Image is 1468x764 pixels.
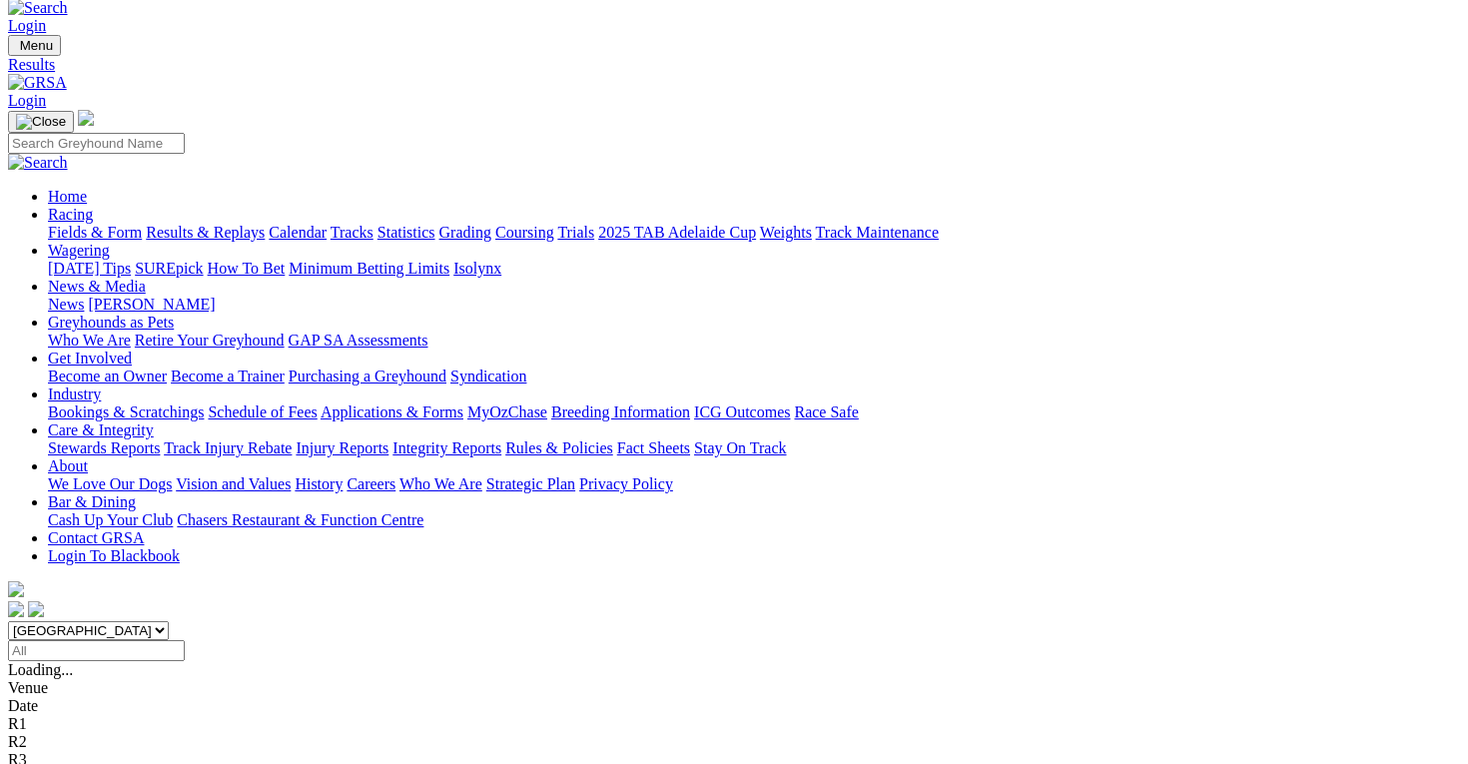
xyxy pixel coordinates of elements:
a: Get Involved [48,350,132,367]
div: Get Involved [48,368,1460,385]
span: Menu [20,38,53,53]
a: Applications & Forms [321,403,463,420]
a: News [48,296,84,313]
a: SUREpick [135,260,203,277]
a: Results [8,56,1460,74]
input: Select date [8,640,185,661]
a: Coursing [495,224,554,241]
a: About [48,457,88,474]
a: Retire Your Greyhound [135,332,285,349]
a: Minimum Betting Limits [289,260,449,277]
a: [DATE] Tips [48,260,131,277]
a: News & Media [48,278,146,295]
a: Greyhounds as Pets [48,314,174,331]
button: Toggle navigation [8,35,61,56]
a: Isolynx [453,260,501,277]
a: Become an Owner [48,368,167,384]
a: Become a Trainer [171,368,285,384]
a: Statistics [377,224,435,241]
a: Racing [48,206,93,223]
a: Fact Sheets [617,439,690,456]
a: Fields & Form [48,224,142,241]
a: Login [8,17,46,34]
img: GRSA [8,74,67,92]
a: Breeding Information [551,403,690,420]
a: Home [48,188,87,205]
img: logo-grsa-white.png [78,110,94,126]
button: Toggle navigation [8,111,74,133]
div: Racing [48,224,1460,242]
a: ICG Outcomes [694,403,790,420]
a: GAP SA Assessments [289,332,428,349]
a: Syndication [450,368,526,384]
a: MyOzChase [467,403,547,420]
a: Track Injury Rebate [164,439,292,456]
a: Race Safe [794,403,858,420]
a: Weights [760,224,812,241]
a: 2025 TAB Adelaide Cup [598,224,756,241]
a: Login To Blackbook [48,547,180,564]
a: Industry [48,385,101,402]
a: Rules & Policies [505,439,613,456]
a: Cash Up Your Club [48,511,173,528]
div: Greyhounds as Pets [48,332,1460,350]
a: Chasers Restaurant & Function Centre [177,511,423,528]
a: Vision and Values [176,475,291,492]
div: Care & Integrity [48,439,1460,457]
a: Injury Reports [296,439,388,456]
img: Search [8,154,68,172]
a: How To Bet [208,260,286,277]
input: Search [8,133,185,154]
div: News & Media [48,296,1460,314]
img: logo-grsa-white.png [8,581,24,597]
a: Grading [439,224,491,241]
a: Who We Are [48,332,131,349]
a: Bookings & Scratchings [48,403,204,420]
a: Contact GRSA [48,529,144,546]
a: Results & Replays [146,224,265,241]
div: Industry [48,403,1460,421]
span: Loading... [8,661,73,678]
a: We Love Our Dogs [48,475,172,492]
img: twitter.svg [28,601,44,617]
a: Careers [347,475,395,492]
a: Wagering [48,242,110,259]
div: Venue [8,679,1460,697]
div: Bar & Dining [48,511,1460,529]
a: Stewards Reports [48,439,160,456]
a: Who We Are [399,475,482,492]
a: Care & Integrity [48,421,154,438]
div: Wagering [48,260,1460,278]
a: Track Maintenance [816,224,939,241]
img: Close [16,114,66,130]
a: History [295,475,343,492]
a: Trials [557,224,594,241]
a: Tracks [331,224,373,241]
img: facebook.svg [8,601,24,617]
a: [PERSON_NAME] [88,296,215,313]
div: R1 [8,715,1460,733]
a: Login [8,92,46,109]
a: Stay On Track [694,439,786,456]
a: Calendar [269,224,327,241]
a: Privacy Policy [579,475,673,492]
div: R2 [8,733,1460,751]
div: Date [8,697,1460,715]
a: Bar & Dining [48,493,136,510]
a: Strategic Plan [486,475,575,492]
a: Integrity Reports [392,439,501,456]
a: Schedule of Fees [208,403,317,420]
a: Purchasing a Greyhound [289,368,446,384]
div: About [48,475,1460,493]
